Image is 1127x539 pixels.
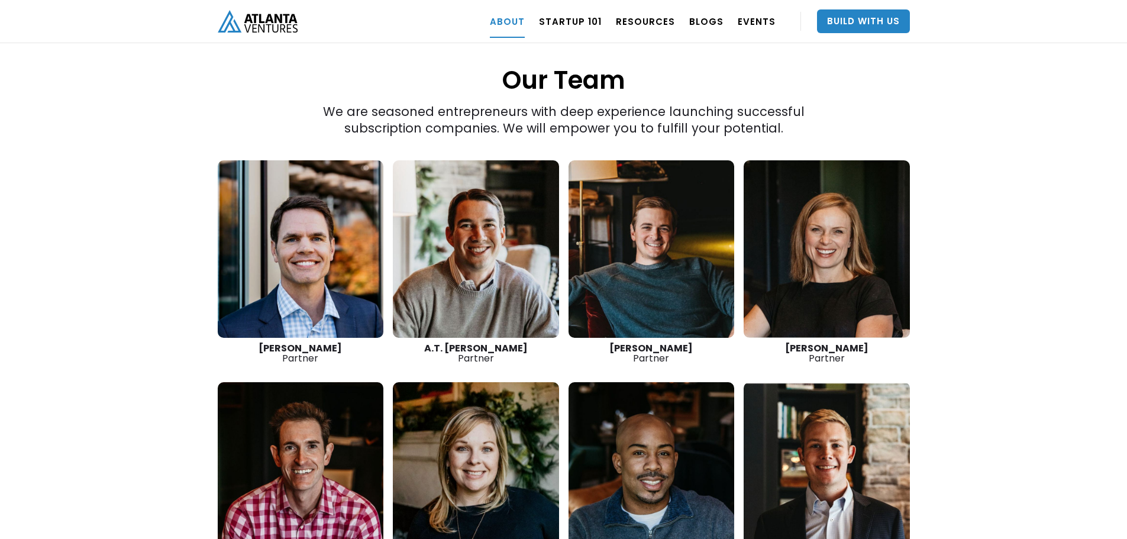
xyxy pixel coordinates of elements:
[817,9,910,33] a: Build With Us
[689,5,724,38] a: BLOGS
[609,341,693,355] strong: [PERSON_NAME]
[218,4,910,97] h1: Our Team
[424,341,528,355] strong: A.T. [PERSON_NAME]
[218,343,384,363] div: Partner
[393,343,559,363] div: Partner
[539,5,602,38] a: Startup 101
[616,5,675,38] a: RESOURCES
[785,341,868,355] strong: [PERSON_NAME]
[259,341,342,355] strong: [PERSON_NAME]
[744,343,910,363] div: Partner
[738,5,776,38] a: EVENTS
[569,343,735,363] div: Partner
[490,5,525,38] a: ABOUT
